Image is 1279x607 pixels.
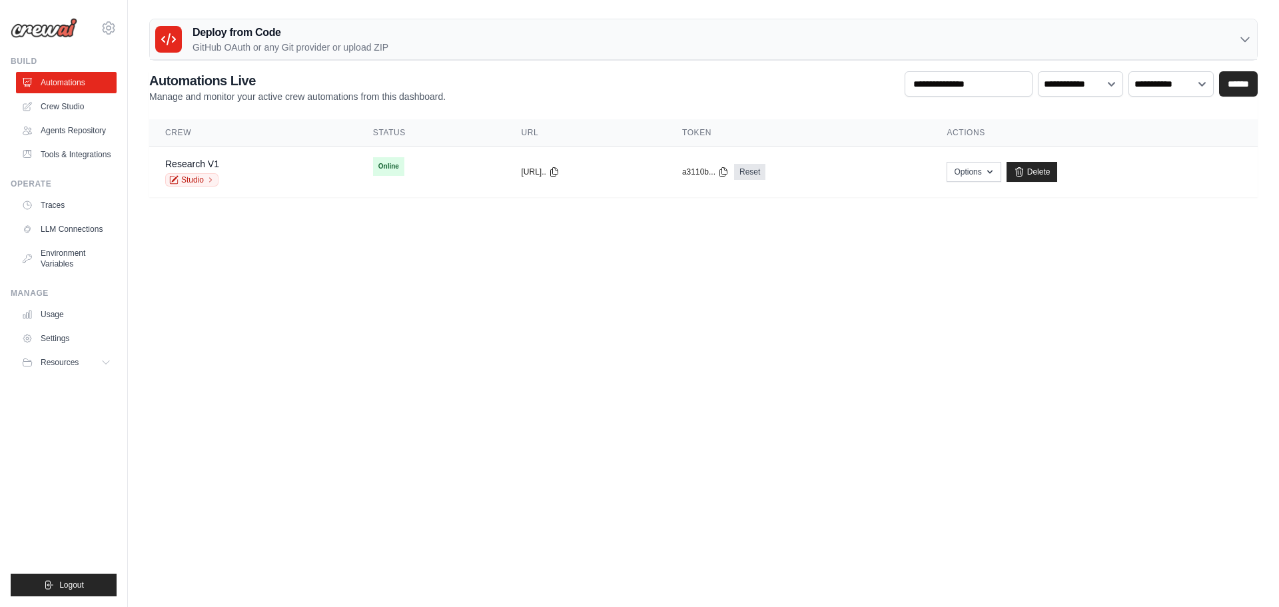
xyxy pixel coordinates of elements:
a: Settings [16,328,117,349]
div: Operate [11,179,117,189]
a: Reset [734,164,765,180]
a: Usage [16,304,117,325]
a: Delete [1007,162,1058,182]
div: Manage [11,288,117,299]
th: Token [666,119,931,147]
a: Studio [165,173,218,187]
p: GitHub OAuth or any Git provider or upload ZIP [193,41,388,54]
button: a3110b... [682,167,729,177]
th: Status [357,119,506,147]
a: Environment Variables [16,243,117,275]
a: Crew Studio [16,96,117,117]
h3: Deploy from Code [193,25,388,41]
img: Logo [11,18,77,38]
a: Agents Repository [16,120,117,141]
th: Actions [931,119,1258,147]
div: Build [11,56,117,67]
button: Logout [11,574,117,596]
p: Manage and monitor your active crew automations from this dashboard. [149,90,446,103]
a: Research V1 [165,159,219,169]
a: Traces [16,195,117,216]
button: Options [947,162,1001,182]
a: Automations [16,72,117,93]
span: Online [373,157,404,176]
button: Resources [16,352,117,373]
th: URL [506,119,666,147]
a: Tools & Integrations [16,144,117,165]
span: Resources [41,357,79,368]
span: Logout [59,580,84,590]
th: Crew [149,119,357,147]
h2: Automations Live [149,71,446,90]
a: LLM Connections [16,219,117,240]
